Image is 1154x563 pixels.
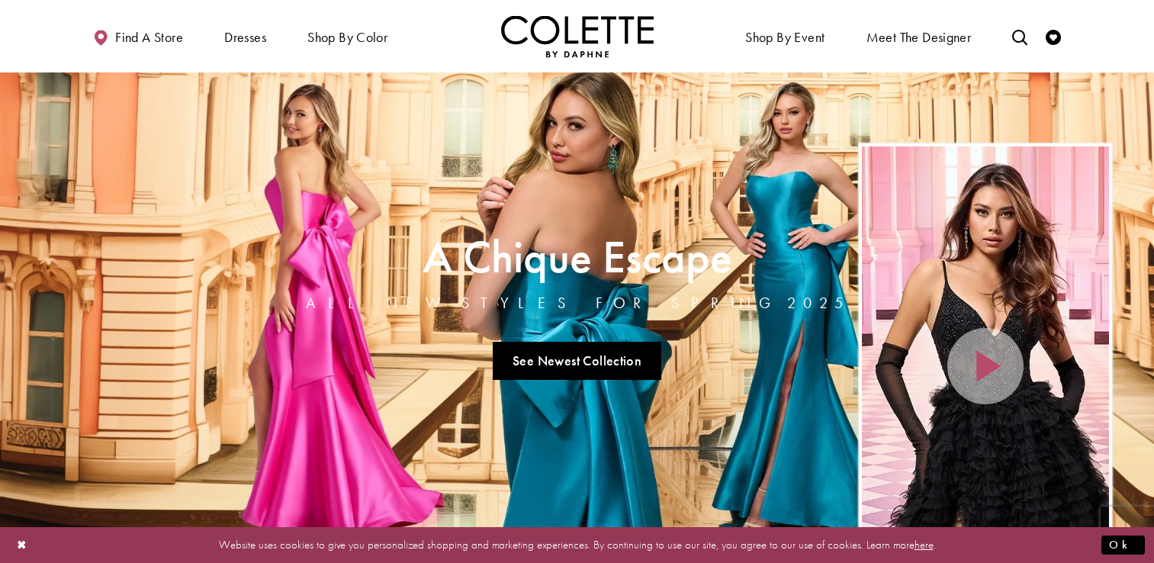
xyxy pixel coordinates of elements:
span: Meet the designer [866,30,972,45]
button: Close Dialog [9,532,35,558]
span: Shop By Event [741,15,828,57]
span: Dresses [220,15,270,57]
span: Dresses [224,30,266,45]
a: Visit Home Page [501,15,654,57]
a: Toggle search [1008,15,1031,57]
a: Find a store [89,15,187,57]
ul: Slider Links [301,336,853,386]
span: Shop By Event [745,30,825,45]
a: Meet the designer [863,15,976,57]
a: See Newest Collection A Chique Escape All New Styles For Spring 2025 [493,342,662,380]
span: Shop by color [304,15,391,57]
a: here [915,537,934,552]
span: Find a store [115,30,183,45]
img: Colette by Daphne [501,15,654,57]
button: Submit Dialog [1101,536,1145,555]
a: Check Wishlist [1042,15,1065,57]
p: Website uses cookies to give you personalized shopping and marketing experiences. By continuing t... [110,535,1044,555]
span: Shop by color [307,30,387,45]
